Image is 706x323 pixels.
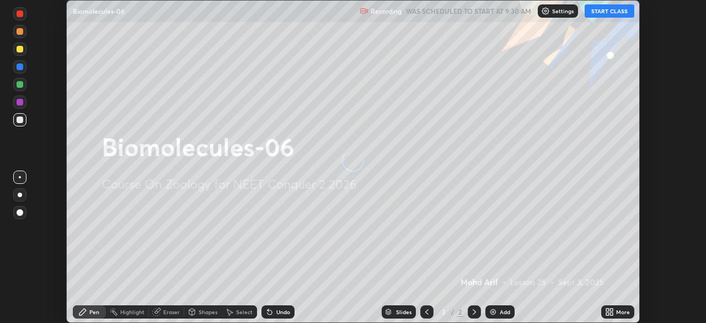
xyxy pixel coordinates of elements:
p: Biomolecules-06 [73,7,125,15]
div: Shapes [199,309,217,315]
div: Add [500,309,510,315]
button: START CLASS [585,4,634,18]
div: Slides [396,309,411,315]
p: Settings [552,8,574,14]
div: Undo [276,309,290,315]
div: Pen [89,309,99,315]
div: / [451,309,454,315]
div: Highlight [120,309,145,315]
div: Select [236,309,253,315]
div: More [616,309,630,315]
div: 2 [457,307,463,317]
img: add-slide-button [489,308,498,316]
h5: WAS SCHEDULED TO START AT 9:30 AM [406,6,531,16]
div: 2 [438,309,449,315]
p: Recording [371,7,402,15]
img: class-settings-icons [541,7,550,15]
div: Eraser [163,309,180,315]
img: recording.375f2c34.svg [360,7,368,15]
